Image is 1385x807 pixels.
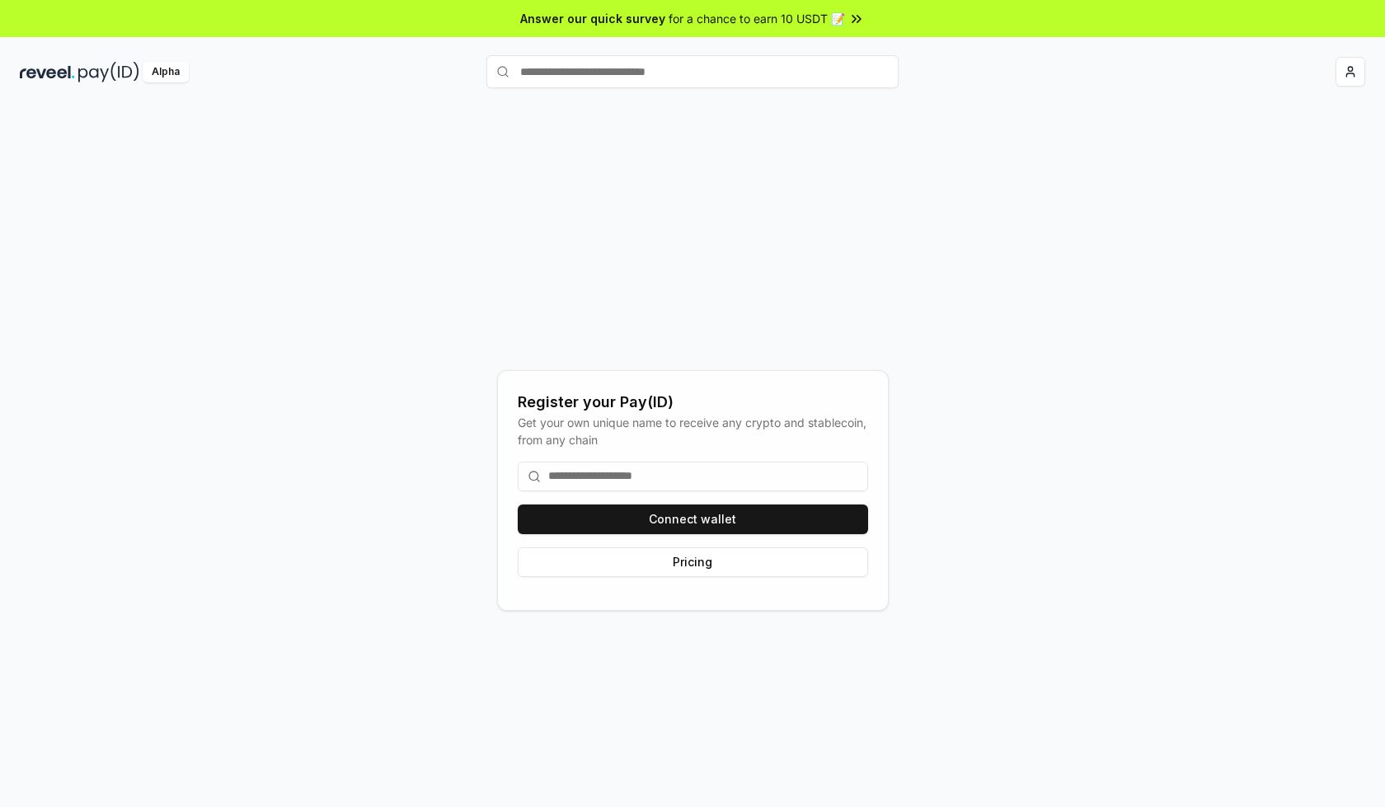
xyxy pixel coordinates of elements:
[669,10,845,27] span: for a chance to earn 10 USDT 📝
[518,414,868,448] div: Get your own unique name to receive any crypto and stablecoin, from any chain
[518,391,868,414] div: Register your Pay(ID)
[520,10,665,27] span: Answer our quick survey
[20,62,75,82] img: reveel_dark
[518,504,868,534] button: Connect wallet
[518,547,868,577] button: Pricing
[78,62,139,82] img: pay_id
[143,62,189,82] div: Alpha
